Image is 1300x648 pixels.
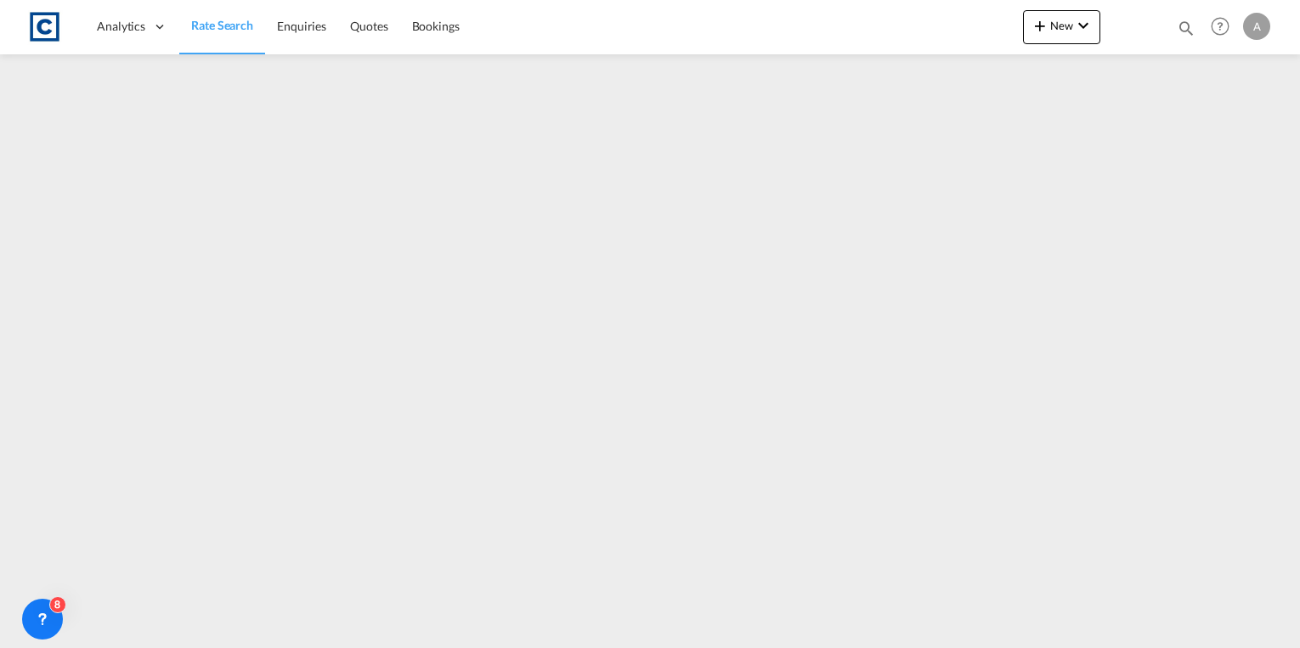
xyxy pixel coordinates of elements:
[350,19,387,33] span: Quotes
[97,18,145,35] span: Analytics
[1030,15,1050,36] md-icon: icon-plus 400-fg
[1243,13,1270,40] div: A
[1177,19,1195,44] div: icon-magnify
[277,19,326,33] span: Enquiries
[1206,12,1235,41] span: Help
[25,8,64,46] img: 1fdb9190129311efbfaf67cbb4249bed.jpeg
[1030,19,1094,32] span: New
[1206,12,1243,42] div: Help
[191,18,253,32] span: Rate Search
[1023,10,1100,44] button: icon-plus 400-fgNewicon-chevron-down
[1177,19,1195,37] md-icon: icon-magnify
[1073,15,1094,36] md-icon: icon-chevron-down
[412,19,460,33] span: Bookings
